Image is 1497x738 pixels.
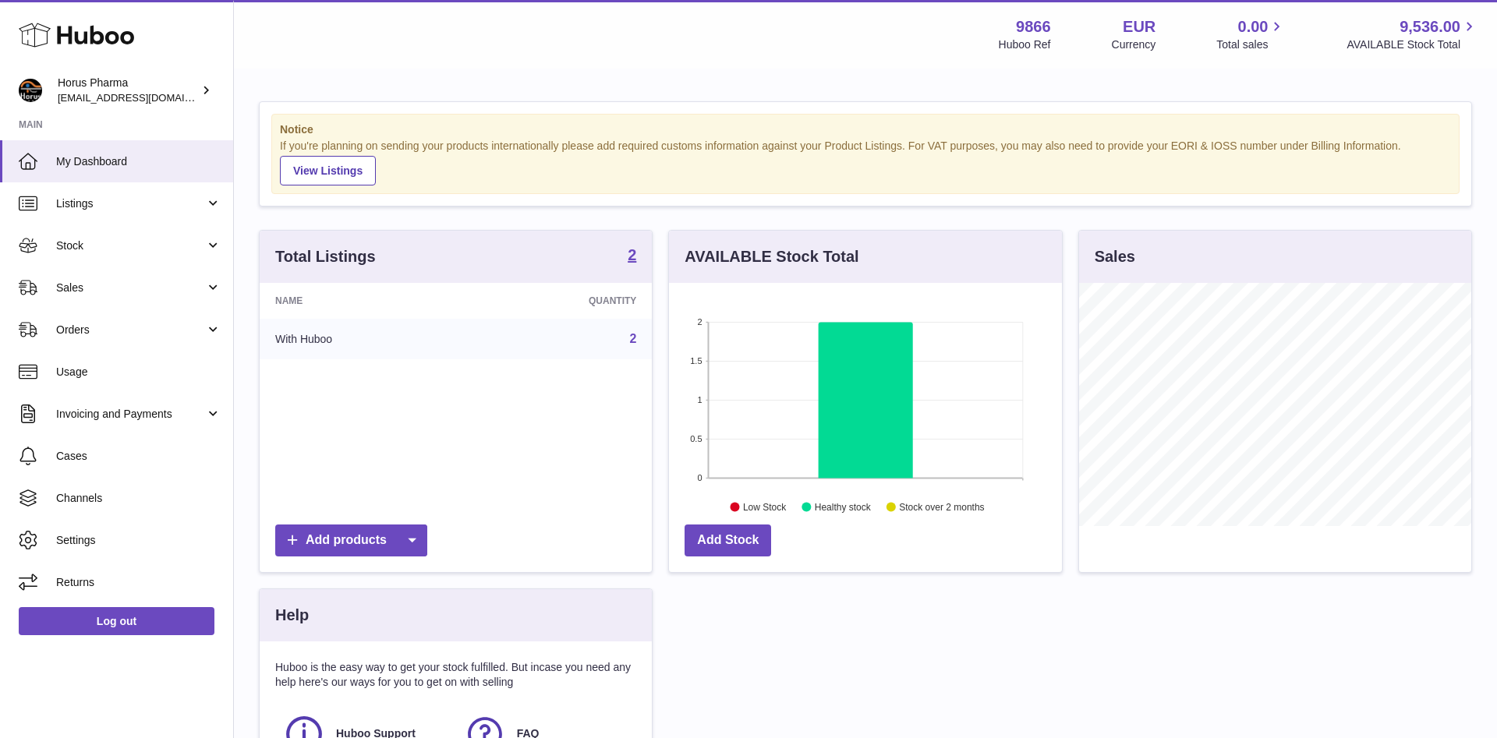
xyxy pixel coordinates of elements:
[275,246,376,267] h3: Total Listings
[628,247,636,266] a: 2
[275,660,636,690] p: Huboo is the easy way to get your stock fulfilled. But incase you need any help here's our ways f...
[685,246,858,267] h3: AVAILABLE Stock Total
[56,491,221,506] span: Channels
[19,607,214,635] a: Log out
[1216,37,1286,52] span: Total sales
[1347,37,1478,52] span: AVAILABLE Stock Total
[280,139,1451,185] div: If you're planning on sending your products internationally please add required customs informati...
[1216,16,1286,52] a: 0.00 Total sales
[280,156,376,185] a: View Listings
[1238,16,1269,37] span: 0.00
[999,37,1051,52] div: Huboo Ref
[58,76,198,105] div: Horus Pharma
[56,154,221,169] span: My Dashboard
[691,434,702,443] text: 0.5
[1347,16,1478,52] a: 9,536.00 AVAILABLE Stock Total
[900,501,985,512] text: Stock over 2 months
[56,281,205,295] span: Sales
[19,79,42,102] img: info@horus-pharma.nl
[1112,37,1156,52] div: Currency
[698,473,702,482] text: 0
[56,575,221,590] span: Returns
[56,449,221,464] span: Cases
[1095,246,1135,267] h3: Sales
[56,533,221,548] span: Settings
[56,407,205,422] span: Invoicing and Payments
[698,395,702,404] text: 1
[1016,16,1051,37] strong: 9866
[260,319,467,359] td: With Huboo
[56,323,205,337] span: Orders
[275,524,427,556] a: Add products
[56,238,205,253] span: Stock
[815,501,872,512] text: Healthy stock
[56,196,205,211] span: Listings
[743,501,787,512] text: Low Stock
[467,283,653,319] th: Quantity
[280,122,1451,137] strong: Notice
[275,605,309,626] h3: Help
[629,332,636,345] a: 2
[260,283,467,319] th: Name
[58,91,229,104] span: [EMAIL_ADDRESS][DOMAIN_NAME]
[685,524,771,556] a: Add Stock
[698,317,702,327] text: 2
[56,365,221,380] span: Usage
[628,247,636,263] strong: 2
[1123,16,1155,37] strong: EUR
[1400,16,1460,37] span: 9,536.00
[691,356,702,365] text: 1.5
